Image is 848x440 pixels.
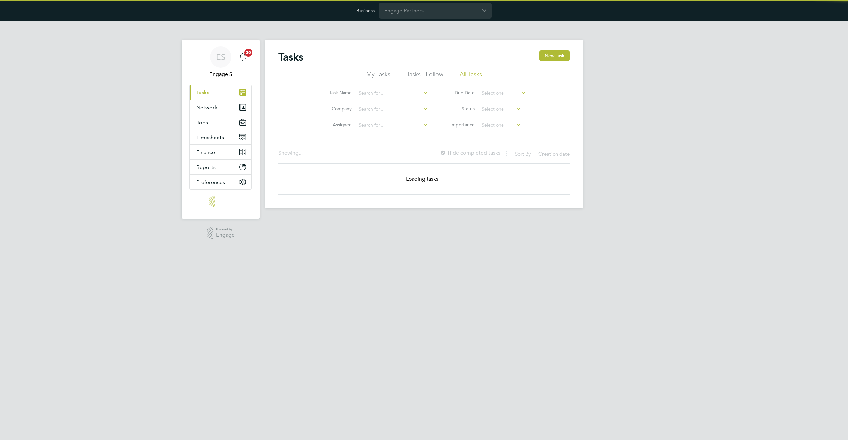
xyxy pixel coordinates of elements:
label: Sort By [515,151,531,157]
span: ES [216,53,225,61]
button: Finance [190,145,251,159]
li: Tasks I Follow [407,70,443,82]
button: New Task [539,50,570,61]
span: Engage [216,232,235,238]
span: Engage S [189,70,252,78]
nav: Main navigation [182,40,260,219]
label: Business [356,8,375,14]
button: Timesheets [190,130,251,144]
a: Go to home page [189,196,252,207]
span: Network [196,104,217,111]
span: Timesheets [196,134,224,140]
input: Select one [479,121,521,130]
h2: Tasks [278,50,303,64]
button: Reports [190,160,251,174]
label: Assignee [322,122,352,128]
label: Company [322,106,352,112]
input: Search for... [356,121,428,130]
span: Preferences [196,179,225,185]
input: Select one [479,105,521,114]
input: Select one [479,89,526,98]
a: Powered byEngage [207,227,235,239]
button: Jobs [190,115,251,130]
input: Search for... [356,105,428,114]
li: My Tasks [366,70,390,82]
span: Finance [196,149,215,155]
img: engage-logo-retina.png [209,196,233,207]
span: Jobs [196,119,208,126]
input: Search for... [356,89,428,98]
a: 20 [236,46,249,68]
span: Loading tasks [406,176,439,182]
label: Due Date [445,90,475,96]
span: Creation date [538,151,570,157]
label: Status [445,106,475,112]
span: ... [299,150,303,156]
button: Preferences [190,175,251,189]
a: ESEngage S [189,46,252,78]
label: Task Name [322,90,352,96]
div: Showing [278,150,304,157]
label: Importance [445,122,475,128]
a: Tasks [190,85,251,100]
button: Network [190,100,251,115]
span: Powered by [216,227,235,232]
span: Reports [196,164,216,170]
span: Tasks [196,89,209,96]
li: All Tasks [460,70,482,82]
label: Hide completed tasks [440,150,500,156]
span: 20 [244,49,252,57]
